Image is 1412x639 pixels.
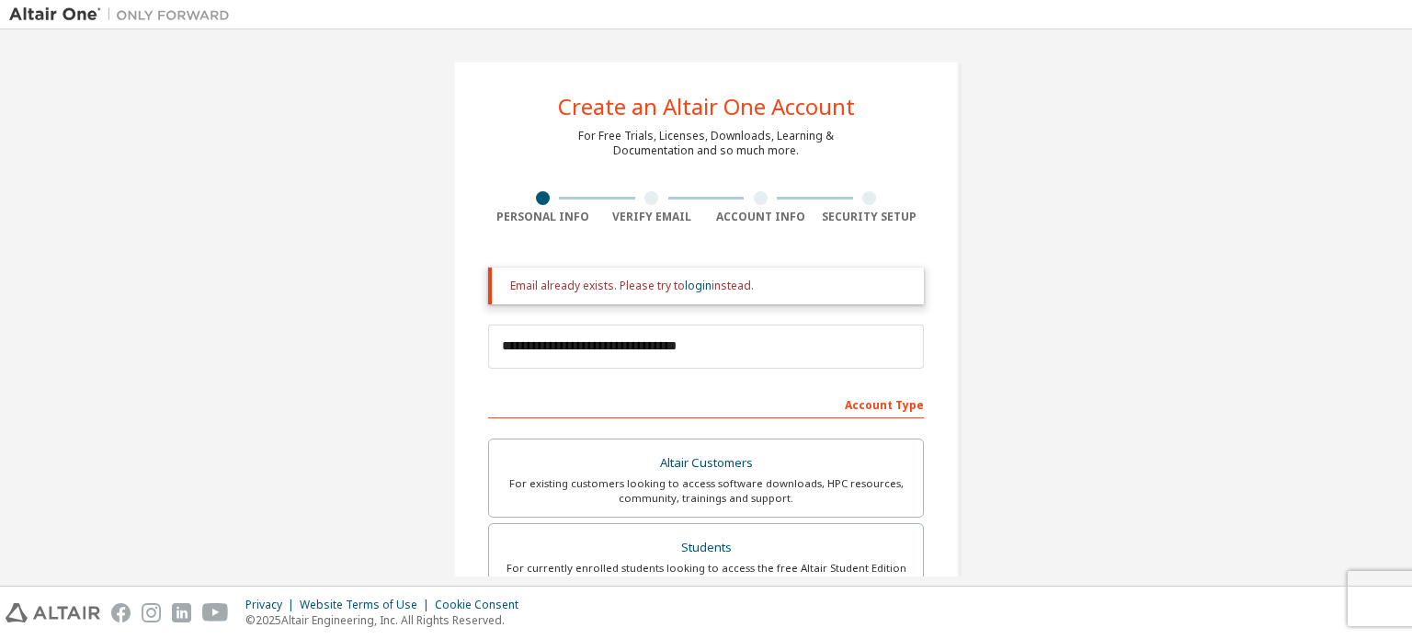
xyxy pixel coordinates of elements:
[300,598,435,612] div: Website Terms of Use
[500,561,912,590] div: For currently enrolled students looking to access the free Altair Student Edition bundle and all ...
[6,603,100,622] img: altair_logo.svg
[815,210,925,224] div: Security Setup
[598,210,707,224] div: Verify Email
[500,535,912,561] div: Students
[488,210,598,224] div: Personal Info
[500,476,912,506] div: For existing customers looking to access software downloads, HPC resources, community, trainings ...
[142,603,161,622] img: instagram.svg
[172,603,191,622] img: linkedin.svg
[111,603,131,622] img: facebook.svg
[245,612,529,628] p: © 2025 Altair Engineering, Inc. All Rights Reserved.
[706,210,815,224] div: Account Info
[245,598,300,612] div: Privacy
[435,598,529,612] div: Cookie Consent
[9,6,239,24] img: Altair One
[578,129,834,158] div: For Free Trials, Licenses, Downloads, Learning & Documentation and so much more.
[685,278,712,293] a: login
[558,96,855,118] div: Create an Altair One Account
[488,389,924,418] div: Account Type
[510,279,909,293] div: Email already exists. Please try to instead.
[202,603,229,622] img: youtube.svg
[500,451,912,476] div: Altair Customers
